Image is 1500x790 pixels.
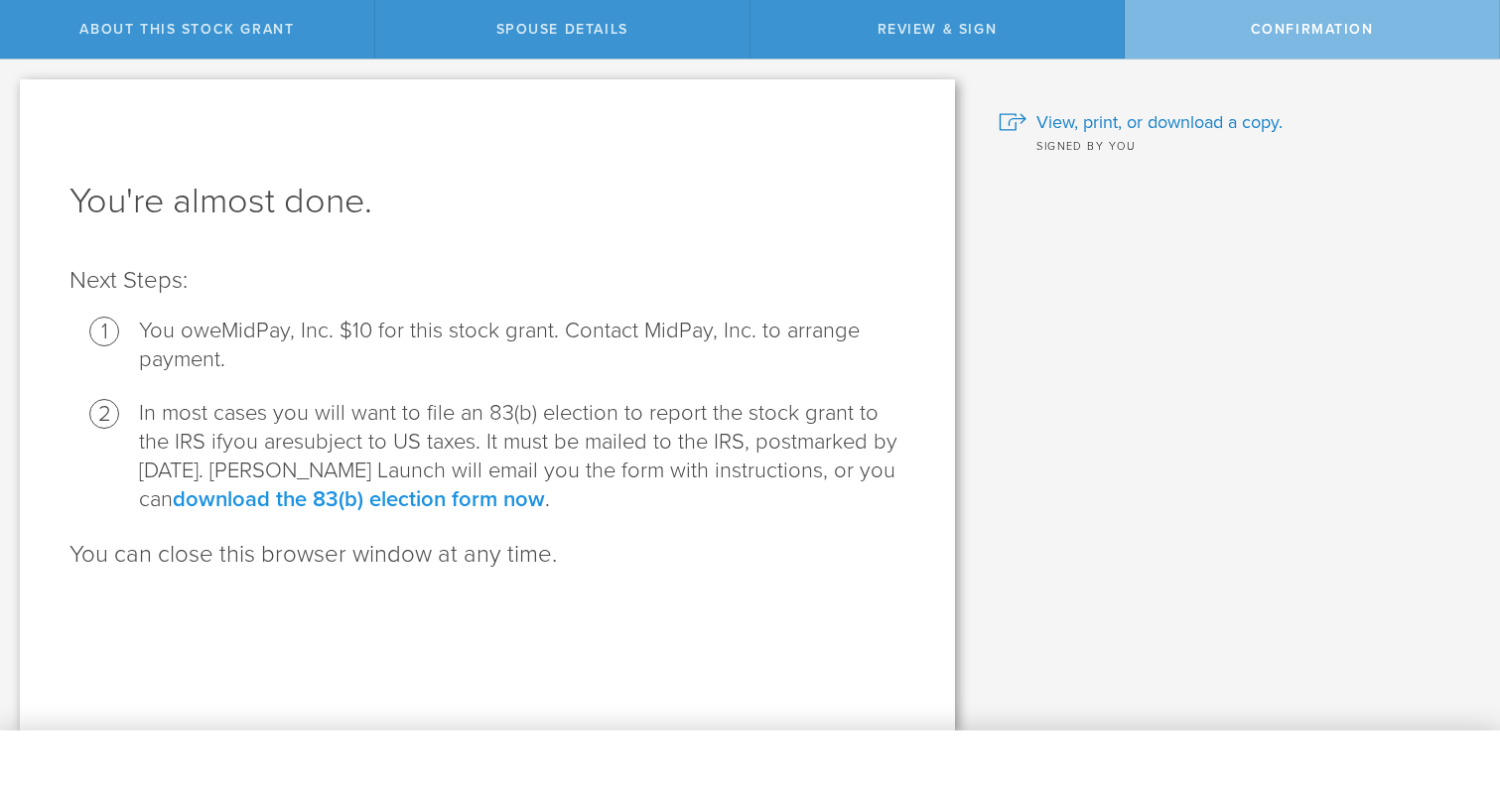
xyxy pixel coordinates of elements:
span: Confirmation [1251,21,1374,38]
span: About this stock grant [79,21,294,38]
p: Next Steps: [69,265,905,297]
iframe: Chat Widget [1401,635,1500,730]
span: Review & Sign [878,21,998,38]
div: Signed by you [999,135,1470,155]
a: download the 83(b) election form now [173,486,545,512]
h1: You're almost done. [69,178,905,225]
li: MidPay, Inc. $10 for this stock grant. Contact MidPay, Inc. to arrange payment. [139,317,905,374]
li: In most cases you will want to file an 83(b) election to report the stock grant to the IRS if sub... [139,399,905,514]
span: Spouse Details [496,21,628,38]
span: you are [222,429,294,455]
span: View, print, or download a copy. [1036,109,1283,135]
span: You owe [139,318,221,343]
p: You can close this browser window at any time. [69,539,905,571]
